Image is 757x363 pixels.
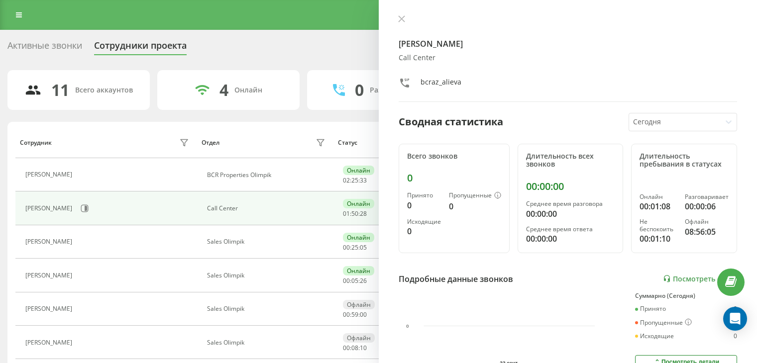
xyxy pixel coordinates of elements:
div: [PERSON_NAME] [25,272,75,279]
div: Сотрудник [20,139,52,146]
div: Подробные данные звонков [399,273,513,285]
span: 26 [360,276,367,285]
div: Пропущенные [635,319,692,327]
div: [PERSON_NAME] [25,205,75,212]
div: 00:00:00 [526,208,615,220]
div: Сотрудники проекта [94,40,187,56]
div: Длительность пребывания в статусах [640,152,729,169]
div: Статус [338,139,357,146]
div: Исходящие [635,333,674,340]
span: 02 [343,176,350,184]
div: Длительность всех звонков [526,152,615,169]
div: Среднее время ответа [526,226,615,233]
div: Call Center [399,54,738,62]
div: Офлайн [343,300,375,309]
div: Среднее время разговора [526,200,615,207]
span: 00 [360,310,367,319]
div: 00:00:00 [526,233,615,245]
div: Отдел [202,139,219,146]
div: Всего звонков [407,152,501,161]
div: BCR Properties Olimpik [207,172,328,179]
div: [PERSON_NAME] [25,305,75,312]
div: 0 [734,305,737,312]
span: 01 [343,209,350,218]
span: 00 [343,276,350,285]
div: Разговаривают [370,86,424,94]
div: Sales Olimpik [207,339,328,346]
div: 0 [407,225,441,237]
span: 25 [351,243,358,252]
div: Онлайн [343,233,374,242]
text: 0 [406,323,409,329]
div: [PERSON_NAME] [25,339,75,346]
div: 11 [51,81,69,99]
span: 33 [360,176,367,184]
div: Офлайн [343,333,375,343]
span: 08 [351,344,358,352]
div: Пропущенные [449,192,501,200]
div: : : [343,177,367,184]
span: 59 [351,310,358,319]
div: Онлайн [343,266,374,275]
span: 50 [351,209,358,218]
div: 4 [219,81,228,99]
div: Онлайн [343,199,374,208]
div: bcraz_alieva [421,77,461,91]
div: : : [343,311,367,318]
div: 08:56:05 [685,226,729,238]
span: 00 [343,344,350,352]
div: 00:01:08 [640,200,677,212]
div: 00:01:10 [640,233,677,245]
div: Онлайн [234,86,262,94]
div: [PERSON_NAME] [25,238,75,245]
a: Посмотреть отчет [663,274,737,283]
div: Исходящие [407,218,441,225]
div: Принято [635,305,666,312]
div: Sales Olimpik [207,238,328,245]
div: Не беспокоить [640,218,677,233]
div: 0 [355,81,364,99]
div: Сводная статистика [399,114,503,129]
div: Офлайн [685,218,729,225]
div: Sales Olimpik [207,272,328,279]
span: 00 [343,310,350,319]
div: Принято [407,192,441,199]
div: Open Intercom Messenger [723,307,747,331]
div: Sales Olimpik [207,305,328,312]
div: Онлайн [343,166,374,175]
span: 10 [360,344,367,352]
div: : : [343,277,367,284]
div: : : [343,244,367,251]
div: [PERSON_NAME] [25,171,75,178]
div: Онлайн [640,193,677,200]
div: Call Center [207,205,328,212]
span: 25 [351,176,358,184]
span: 00 [343,243,350,252]
span: 28 [360,209,367,218]
div: 00:00:00 [526,181,615,192]
div: 0 [734,333,737,340]
div: : : [343,345,367,352]
div: 00:00:06 [685,200,729,212]
div: 0 [449,200,501,212]
div: 0 [407,199,441,211]
div: 0 [407,172,501,184]
div: Разговаривает [685,193,729,200]
span: 05 [351,276,358,285]
span: 05 [360,243,367,252]
div: Всего аккаунтов [75,86,133,94]
div: Суммарно (Сегодня) [635,292,737,299]
h4: [PERSON_NAME] [399,38,738,50]
div: Активные звонки [7,40,82,56]
div: : : [343,210,367,217]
